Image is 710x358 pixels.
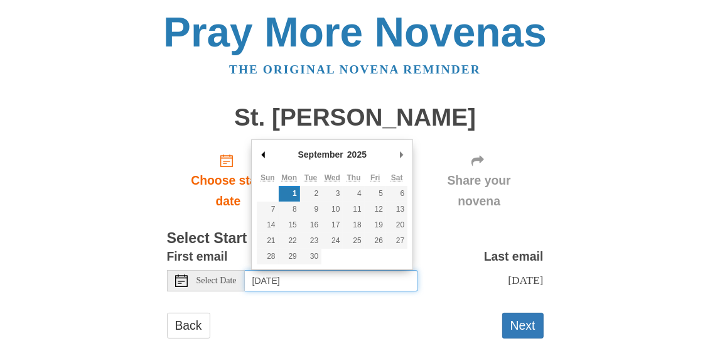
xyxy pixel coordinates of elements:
button: 20 [386,217,407,233]
button: 9 [300,202,321,217]
button: 24 [321,233,343,249]
button: 15 [279,217,300,233]
abbr: Sunday [261,173,275,182]
a: The original novena reminder [229,63,481,76]
a: Pray More Novenas [163,9,547,55]
button: 4 [343,186,364,202]
button: 29 [279,249,300,264]
button: Next Month [395,145,407,164]
button: 8 [279,202,300,217]
button: 21 [257,233,278,249]
button: 10 [321,202,343,217]
div: Click "Next" to confirm your start date first. [415,143,544,218]
a: Back [167,313,210,339]
a: Choose start date [167,143,290,218]
button: 26 [365,233,386,249]
button: 28 [257,249,278,264]
button: 5 [365,186,386,202]
button: Previous Month [257,145,269,164]
button: 18 [343,217,364,233]
button: 7 [257,202,278,217]
span: [DATE] [508,274,543,286]
abbr: Friday [370,173,380,182]
abbr: Thursday [347,173,361,182]
span: Select Date [196,276,237,285]
span: Choose start date [180,170,277,212]
button: Next [502,313,544,339]
button: 14 [257,217,278,233]
button: 30 [300,249,321,264]
input: Use the arrow keys to pick a date [245,270,418,291]
button: 23 [300,233,321,249]
span: Share your novena [428,170,531,212]
abbr: Wednesday [325,173,340,182]
button: 1 [279,186,300,202]
label: Last email [484,246,544,267]
button: 3 [321,186,343,202]
button: 22 [279,233,300,249]
button: 11 [343,202,364,217]
button: 17 [321,217,343,233]
button: 13 [386,202,407,217]
button: 25 [343,233,364,249]
abbr: Saturday [391,173,403,182]
h3: Select Start Date [167,231,544,247]
button: 16 [300,217,321,233]
button: 2 [300,186,321,202]
button: 27 [386,233,407,249]
button: 6 [386,186,407,202]
abbr: Monday [281,173,297,182]
abbr: Tuesday [304,173,317,182]
label: First email [167,246,228,267]
div: 2025 [345,145,368,164]
button: 12 [365,202,386,217]
h1: St. [PERSON_NAME] [167,104,544,131]
button: 19 [365,217,386,233]
div: September [296,145,345,164]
